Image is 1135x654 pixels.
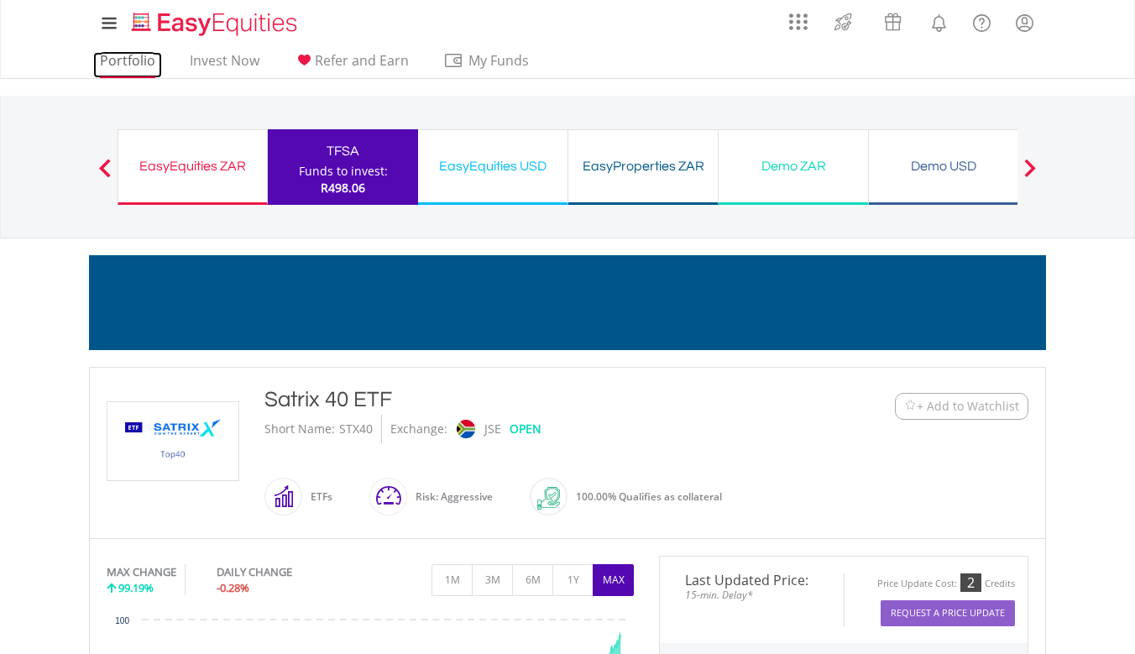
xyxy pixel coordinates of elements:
[107,564,176,580] div: MAX CHANGE
[672,573,831,587] span: Last Updated Price:
[672,587,831,603] span: 15-min. Delay*
[432,564,473,596] button: 1M
[321,180,365,196] span: R498.06
[778,4,819,31] a: AppsGrid
[917,398,1019,415] span: + Add to Watchlist
[868,4,918,35] a: Vouchers
[183,52,266,78] a: Invest Now
[93,52,162,78] a: Portfolio
[125,4,304,38] a: Home page
[287,52,416,78] a: Refer and Earn
[1013,167,1047,184] button: Next
[264,415,335,443] div: Short Name:
[985,578,1015,590] div: Credits
[110,402,236,480] img: TFSA.STX40.png
[1003,4,1046,41] a: My Profile
[789,13,808,31] img: grid-menu-icon.svg
[390,415,447,443] div: Exchange:
[537,487,560,510] img: collateral-qualifying-green.svg
[484,415,501,443] div: JSE
[879,8,907,35] img: vouchers-v2.svg
[729,154,858,178] div: Demo ZAR
[299,163,388,180] div: Funds to invest:
[278,139,408,163] div: TFSA
[904,400,917,412] img: Watchlist
[128,154,257,178] div: EasyEquities ZAR
[552,564,594,596] button: 1Y
[302,477,332,517] div: ETFs
[115,616,129,625] text: 100
[578,154,708,178] div: EasyProperties ZAR
[879,154,1008,178] div: Demo USD
[510,415,541,443] div: OPEN
[472,564,513,596] button: 3M
[407,477,493,517] div: Risk: Aggressive
[315,51,409,70] span: Refer and Earn
[428,154,557,178] div: EasyEquities USD
[829,8,857,35] img: thrive-v2.svg
[339,415,373,443] div: STX40
[217,580,249,595] span: -0.28%
[593,564,634,596] button: MAX
[877,578,957,590] div: Price Update Cost:
[960,4,1003,38] a: FAQ's and Support
[89,255,1046,350] img: EasyMortage Promotion Banner
[576,489,722,504] span: 100.00% Qualifies as collateral
[512,564,553,596] button: 6M
[264,385,792,415] div: Satrix 40 ETF
[457,420,475,438] img: jse.png
[128,10,304,38] img: EasyEquities_Logo.png
[88,167,122,184] button: Previous
[443,50,553,71] span: My Funds
[895,393,1028,420] button: Watchlist + Add to Watchlist
[881,600,1015,626] button: Request A Price Update
[960,573,981,592] div: 2
[918,4,960,38] a: Notifications
[118,580,154,595] span: 99.19%
[217,564,348,580] div: DAILY CHANGE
